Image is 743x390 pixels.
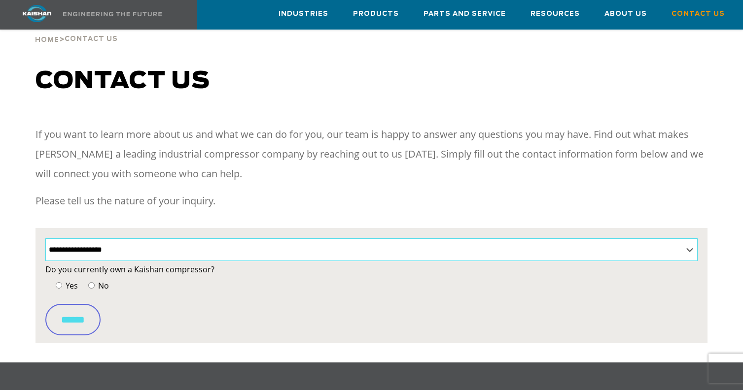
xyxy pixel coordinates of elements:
[604,0,647,27] a: About Us
[424,0,506,27] a: Parts and Service
[424,8,506,20] span: Parts and Service
[353,8,399,20] span: Products
[63,12,162,16] img: Engineering the future
[64,280,78,291] span: Yes
[45,262,697,335] form: Contact form
[353,0,399,27] a: Products
[279,0,328,27] a: Industries
[56,282,62,289] input: Yes
[279,8,328,20] span: Industries
[35,35,59,44] a: Home
[65,36,118,42] span: Contact Us
[604,8,647,20] span: About Us
[35,37,59,43] span: Home
[45,262,697,276] label: Do you currently own a Kaishan compressor?
[531,0,580,27] a: Resources
[35,69,210,93] span: Contact us
[672,8,725,20] span: Contact Us
[96,280,109,291] span: No
[672,0,725,27] a: Contact Us
[35,191,707,211] p: Please tell us the nature of your inquiry.
[35,125,707,184] p: If you want to learn more about us and what we can do for you, our team is happy to answer any qu...
[531,8,580,20] span: Resources
[88,282,95,289] input: No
